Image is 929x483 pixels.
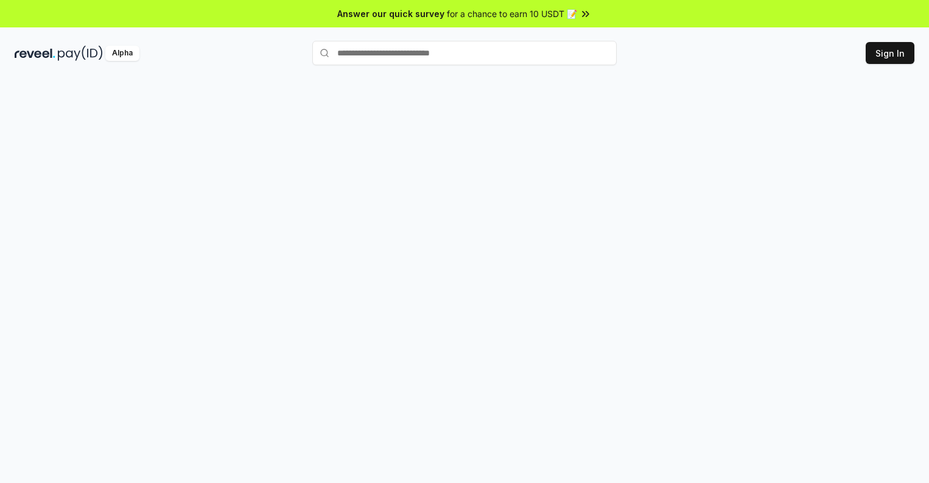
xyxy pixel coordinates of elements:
[447,7,577,20] span: for a chance to earn 10 USDT 📝
[337,7,444,20] span: Answer our quick survey
[866,42,914,64] button: Sign In
[15,46,55,61] img: reveel_dark
[58,46,103,61] img: pay_id
[105,46,139,61] div: Alpha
